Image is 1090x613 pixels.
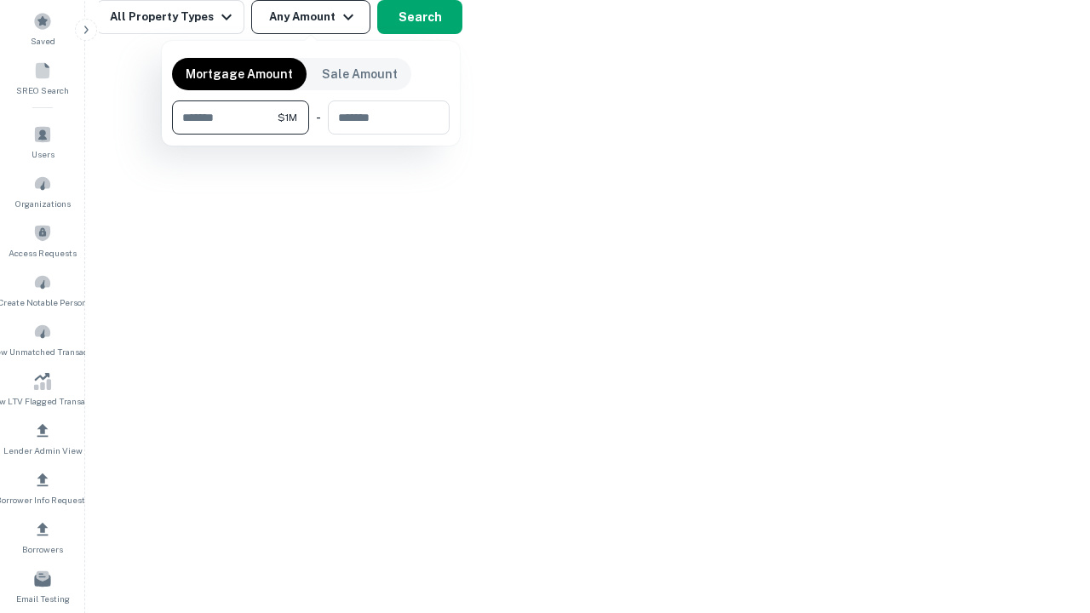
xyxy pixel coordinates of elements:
[322,65,398,83] p: Sale Amount
[1005,477,1090,559] iframe: Chat Widget
[316,100,321,135] div: -
[186,65,293,83] p: Mortgage Amount
[278,110,297,125] span: $1M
